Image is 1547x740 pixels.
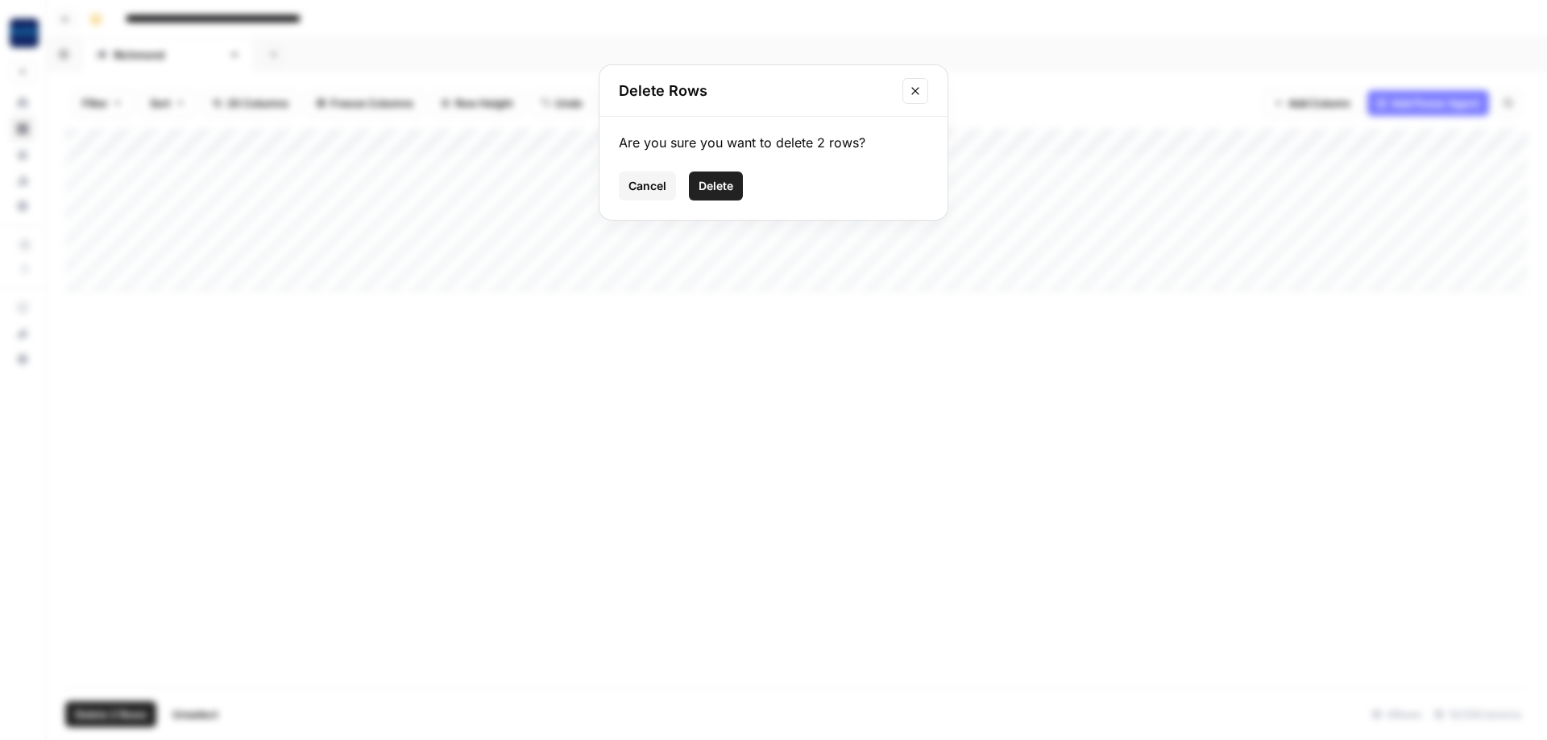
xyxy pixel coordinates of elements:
[619,133,928,152] div: Are you sure you want to delete 2 rows?
[689,172,743,201] button: Delete
[619,172,676,201] button: Cancel
[628,178,666,194] span: Cancel
[619,80,893,102] h2: Delete Rows
[699,178,733,194] span: Delete
[902,78,928,104] button: Close modal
